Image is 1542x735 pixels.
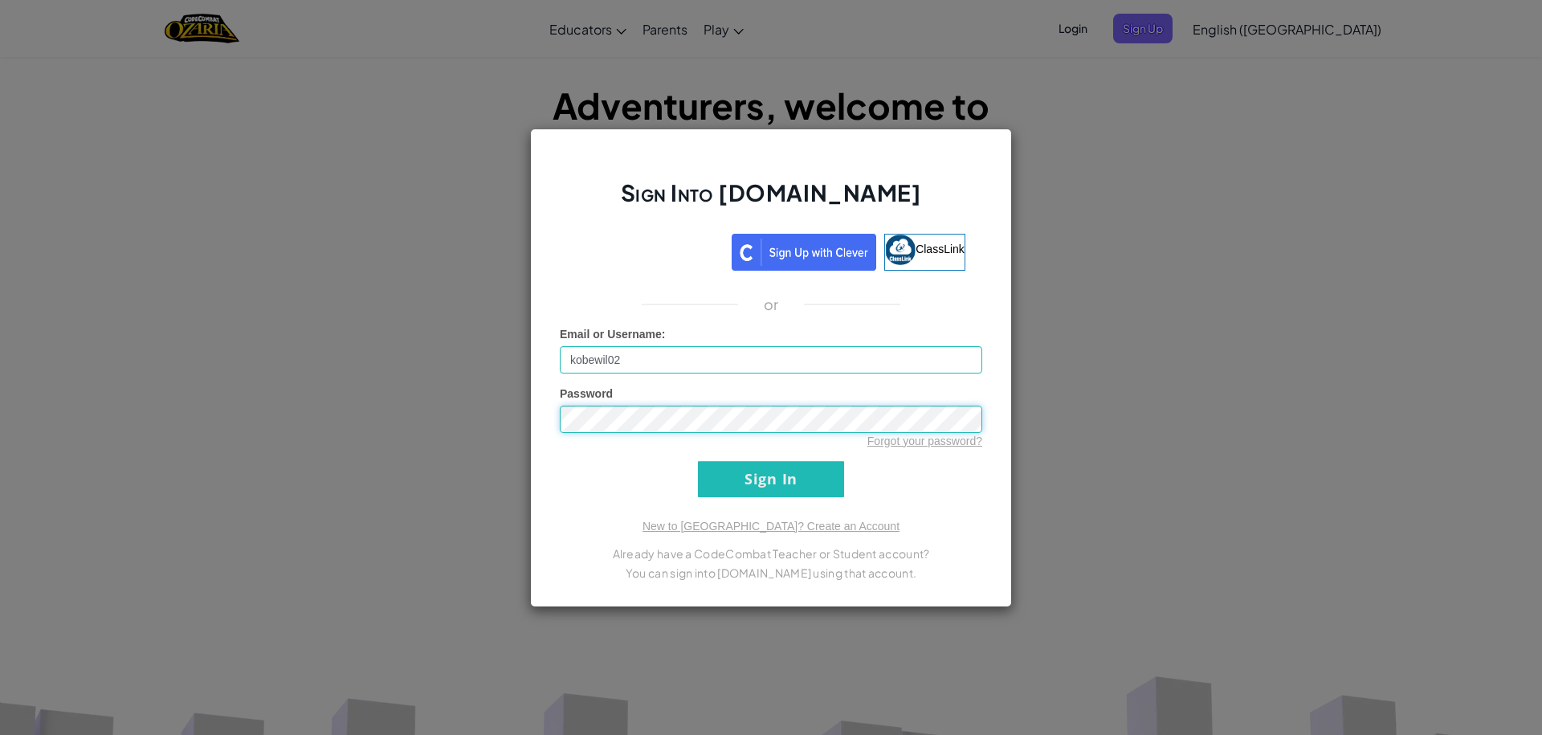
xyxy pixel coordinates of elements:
img: clever_sso_button@2x.png [732,234,876,271]
span: Email or Username [560,328,662,341]
a: Forgot your password? [867,435,982,447]
p: You can sign into [DOMAIN_NAME] using that account. [560,563,982,582]
label: : [560,326,666,342]
h2: Sign Into [DOMAIN_NAME] [560,178,982,224]
p: or [764,295,779,314]
input: Sign In [698,461,844,497]
img: classlink-logo-small.png [885,235,916,265]
span: ClassLink [916,242,965,255]
p: Already have a CodeCombat Teacher or Student account? [560,544,982,563]
span: Password [560,387,613,400]
a: New to [GEOGRAPHIC_DATA]? Create an Account [642,520,899,533]
iframe: Sign in with Google Button [569,232,732,267]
